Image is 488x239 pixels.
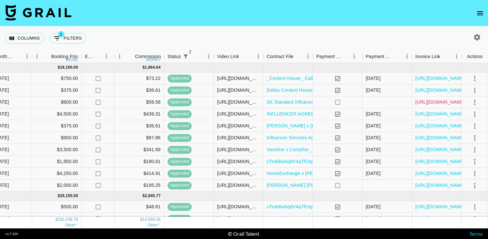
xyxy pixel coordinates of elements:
a: [URL][DOMAIN_NAME] [415,122,465,129]
button: Sort [42,52,51,61]
span: approved [168,135,192,141]
span: CA$ 4,319.91 [147,223,159,227]
button: Menu [32,51,42,61]
div: 7/21/2025 [366,87,381,93]
div: $180.61 [115,156,164,168]
span: 2 [187,49,194,55]
a: Terms [469,230,483,237]
button: Menu [22,51,32,61]
div: https://www.tiktok.com/@madisonsieli/video/7517356223663066382 [217,75,260,82]
div: money [146,58,161,62]
div: $2,000.00 [32,180,82,191]
div: Video Link [217,50,239,63]
span: approved [168,75,192,82]
div: https://www.instagram.com/reel/DKw8qQoCzbv/ [217,170,260,177]
div: $375.00 [32,120,82,132]
span: approved [168,204,192,210]
div: 1,864.64 [145,65,161,70]
div: $1,850.00 [32,156,82,168]
div: 7/10/2025 [366,122,381,129]
div: Actions [462,50,488,63]
button: Sort [393,52,402,61]
a: [PERSON_NAME] x [PERSON_NAME] Energy IG TT Jun [DATE].docx (1) (1).pdf [267,122,437,129]
div: $900.00 [32,132,82,144]
a: Vaseline x Campfire _ Influencer Contract _ @annakatesundvold (1) (1).pdf [267,146,425,153]
button: Menu [204,51,214,61]
div: $4,500.00 [32,108,82,120]
div: Booking Price [51,50,80,63]
a: [URL][DOMAIN_NAME] [415,182,465,188]
button: select merge strategy [469,144,480,155]
a: Influencer Services Agreement - [PERSON_NAME] - 5_13_25, 3_54 PM.pdf [267,134,426,141]
div: Payment Sent [316,50,342,63]
button: Menu [115,51,125,61]
div: https://www.tiktok.com/@madisonsieli/video/7512473469825682730 [217,87,260,93]
div: 19,100.00 [60,65,78,70]
button: select merge strategy [469,180,480,191]
a: [URL][DOMAIN_NAME] [415,99,465,105]
button: Sort [293,52,303,61]
div: $500.00 [32,201,82,213]
button: Menu [452,51,462,61]
button: select merge strategy [469,168,480,179]
div: Contract File [263,50,313,63]
div: $ [140,217,142,222]
div: 7/21/2025 [366,203,381,210]
button: Menu [402,51,412,61]
span: approved [168,147,192,153]
div: $375.00 [32,85,82,96]
img: Grail Talent [5,5,71,20]
div: 2 active filters [181,52,190,61]
div: $73.22 [115,73,164,85]
a: INFLUENCER AGREEMENT _ [PERSON_NAME].pdf [267,111,379,117]
div: Payment Sent Date [366,50,393,63]
button: Show filters [50,33,86,44]
span: approved [168,216,192,222]
span: 2 [58,31,64,38]
button: select merge strategy [469,213,480,224]
div: $ [56,217,58,222]
span: approved [168,87,192,93]
button: select merge strategy [469,73,480,84]
div: https://www.instagram.com/reel/DKaX1U9O4vz/ [217,146,260,153]
button: Sort [13,52,22,61]
div: $195.25 [115,180,164,191]
button: Menu [253,51,263,61]
div: Commission [135,50,161,63]
button: Sort [239,52,248,61]
div: $ [57,65,60,70]
div: Status [168,50,181,63]
div: Expenses: Remove Commission? [85,50,94,63]
div: Contract File [267,50,293,63]
div: $600.00 [32,96,82,108]
a: [URL][DOMAIN_NAME] [415,215,465,222]
button: select merge strategy [469,132,480,144]
button: Sort [190,52,200,61]
button: Sort [126,52,135,61]
div: $414.91 [115,168,164,180]
a: [URL][DOMAIN_NAME] [415,87,465,93]
div: $36.61 [115,120,164,132]
div: 7/2/2025 [366,111,381,117]
div: $341.69 [115,144,164,156]
button: Menu [101,51,111,61]
div: $87.86 [115,132,164,144]
div: $750.00 [32,73,82,85]
button: select merge strategy [469,85,480,96]
div: 7/30/2025 [366,215,381,222]
div: $ [142,193,145,199]
div: $ [57,193,60,199]
a: [URL][DOMAIN_NAME] [415,111,465,117]
a: [URL][DOMAIN_NAME] [415,170,465,177]
button: select merge strategy [469,201,480,213]
button: Select columns [5,33,44,44]
button: select merge strategy [469,109,480,120]
button: select merge strategy [469,97,480,108]
div: $3,500.00 [32,144,82,156]
button: Sort [440,52,450,61]
a: [URL][DOMAIN_NAME] [415,203,465,210]
div: $4,250.00 [32,168,82,180]
div: $58.58 [115,96,164,108]
div: https://www.instagram.com/p/DL-MQIzRoVT/ [217,203,260,210]
div: $ [142,65,145,70]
